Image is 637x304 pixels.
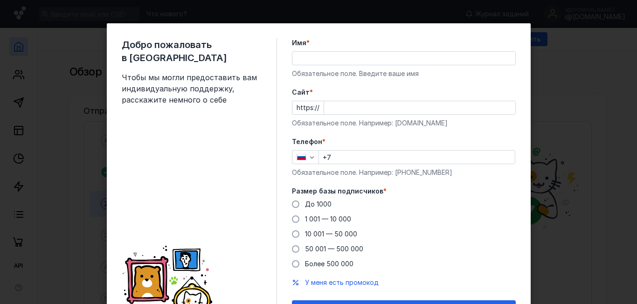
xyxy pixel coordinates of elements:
span: Чтобы мы могли предоставить вам индивидуальную поддержку, расскажите немного о себе [122,72,262,105]
span: Добро пожаловать в [GEOGRAPHIC_DATA] [122,38,262,64]
span: 50 001 — 500 000 [305,245,363,253]
span: Более 500 000 [305,260,353,268]
span: 1 001 — 10 000 [305,215,351,223]
span: Размер базы подписчиков [292,187,383,196]
button: У меня есть промокод [305,278,379,287]
span: До 1000 [305,200,332,208]
div: Обязательное поле. Например: [DOMAIN_NAME] [292,118,516,128]
div: Обязательное поле. Введите ваше имя [292,69,516,78]
span: Телефон [292,137,322,146]
span: У меня есть промокод [305,278,379,286]
span: Имя [292,38,306,48]
span: Cайт [292,88,310,97]
div: Обязательное поле. Например: [PHONE_NUMBER] [292,168,516,177]
span: 10 001 — 50 000 [305,230,357,238]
